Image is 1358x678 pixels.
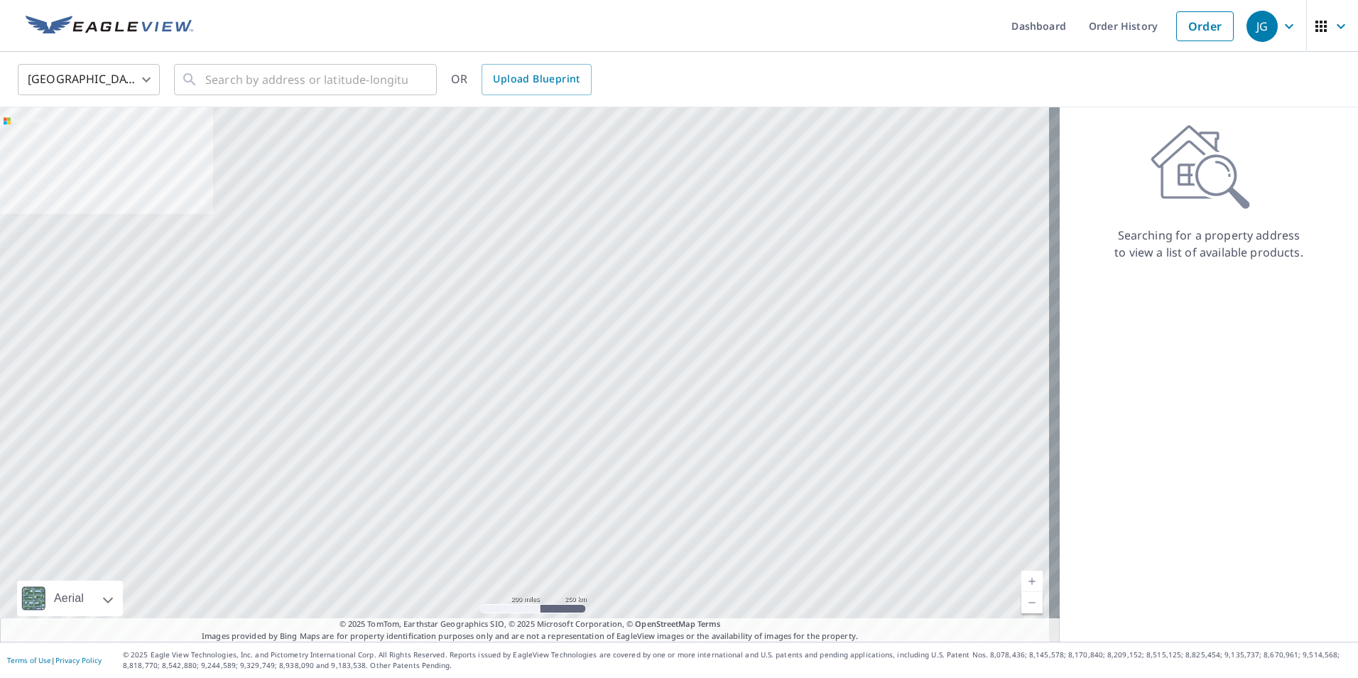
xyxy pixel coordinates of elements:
[50,581,88,616] div: Aerial
[7,656,102,664] p: |
[205,60,408,99] input: Search by address or latitude-longitude
[339,618,721,630] span: © 2025 TomTom, Earthstar Geographics SIO, © 2025 Microsoft Corporation, ©
[1021,571,1043,592] a: Current Level 5, Zoom In
[17,581,123,616] div: Aerial
[1176,11,1234,41] a: Order
[55,655,102,665] a: Privacy Policy
[493,70,580,88] span: Upload Blueprint
[26,16,193,37] img: EV Logo
[7,655,51,665] a: Terms of Use
[1021,592,1043,613] a: Current Level 5, Zoom Out
[697,618,721,629] a: Terms
[451,64,592,95] div: OR
[482,64,591,95] a: Upload Blueprint
[18,60,160,99] div: [GEOGRAPHIC_DATA]
[1246,11,1278,42] div: JG
[635,618,695,629] a: OpenStreetMap
[123,650,1351,671] p: © 2025 Eagle View Technologies, Inc. and Pictometry International Corp. All Rights Reserved. Repo...
[1114,227,1304,261] p: Searching for a property address to view a list of available products.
